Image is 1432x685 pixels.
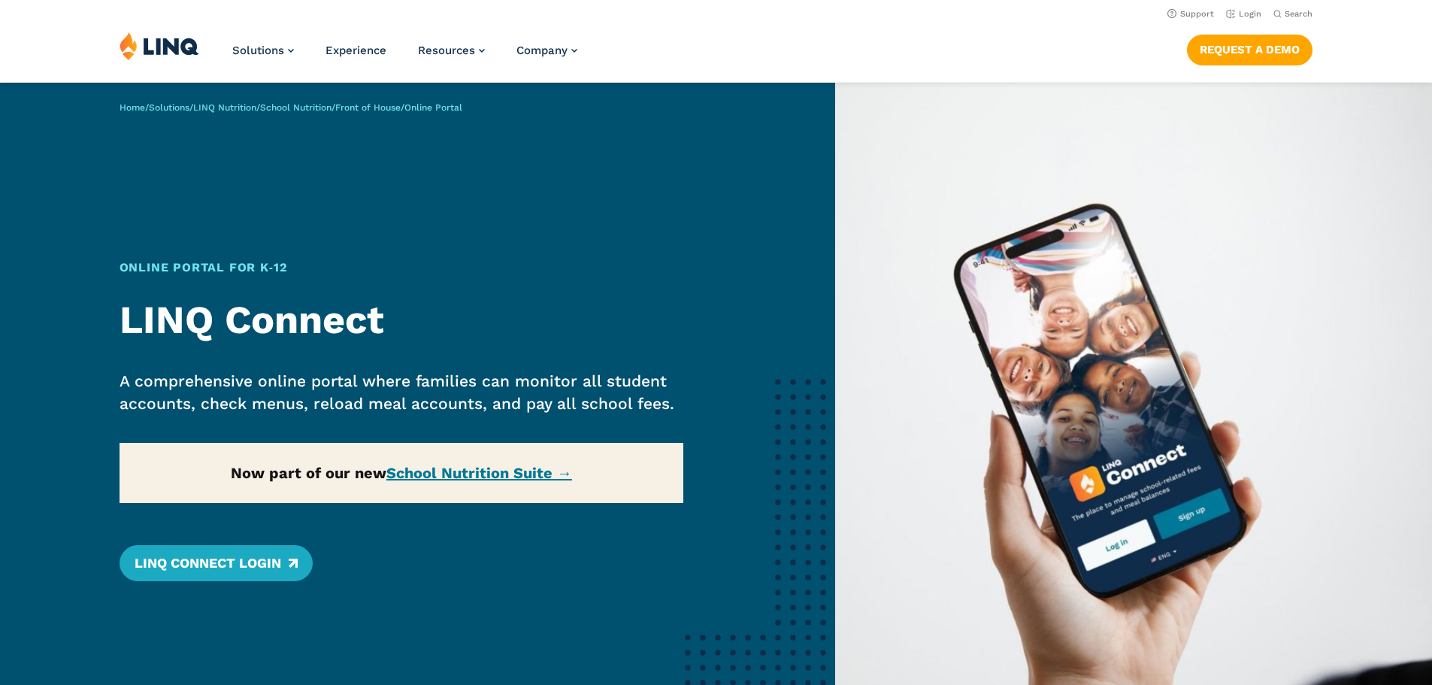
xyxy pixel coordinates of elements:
[516,44,577,57] a: Company
[404,102,462,113] span: Online Portal
[120,370,684,415] p: A comprehensive online portal where families can monitor all student accounts, check menus, reloa...
[1273,8,1312,20] button: Open Search Bar
[260,102,332,113] a: School Nutrition
[193,102,256,113] a: LINQ Nutrition
[120,259,684,277] h1: Online Portal for K‑12
[120,102,145,113] a: Home
[516,44,568,57] span: Company
[335,102,401,113] a: Front of House
[1187,32,1312,65] nav: Button Navigation
[1226,9,1261,19] a: Login
[120,297,384,343] strong: LINQ Connect
[120,102,462,113] span: / / / / /
[418,44,475,57] span: Resources
[232,44,294,57] a: Solutions
[231,464,572,482] strong: Now part of our new
[149,102,189,113] a: Solutions
[325,44,386,57] a: Experience
[1187,35,1312,65] a: Request a Demo
[120,545,313,581] a: LINQ Connect Login
[386,464,572,482] a: School Nutrition Suite →
[232,44,284,57] span: Solutions
[120,32,199,60] img: LINQ | K‑12 Software
[418,44,485,57] a: Resources
[1167,9,1214,19] a: Support
[1285,9,1312,19] span: Search
[232,32,577,81] nav: Primary Navigation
